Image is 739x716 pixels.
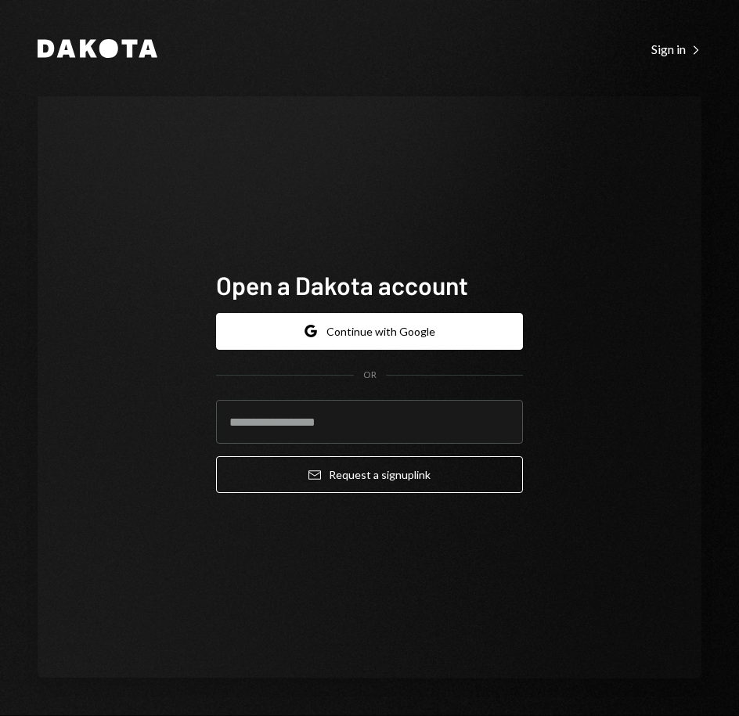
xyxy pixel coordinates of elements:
[363,369,377,382] div: OR
[216,313,523,350] button: Continue with Google
[216,269,523,300] h1: Open a Dakota account
[651,41,701,57] div: Sign in
[651,40,701,57] a: Sign in
[216,456,523,493] button: Request a signuplink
